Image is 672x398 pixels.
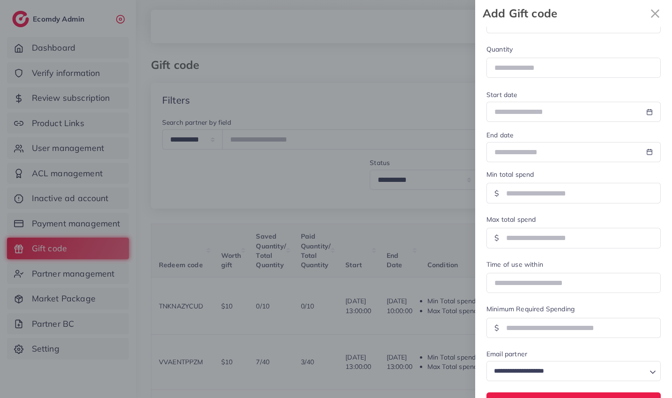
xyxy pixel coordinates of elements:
[483,5,646,22] strong: Add Gift code
[486,215,661,228] legend: Max total spend
[646,4,665,23] button: Close
[486,130,513,140] label: End date
[486,260,661,273] legend: Time of use within
[486,45,661,58] legend: Quantity
[486,170,661,183] legend: Min total spend
[486,90,517,99] label: Start date
[486,228,507,248] div: $
[646,4,665,23] svg: x
[486,361,661,381] div: Search for option
[486,349,527,359] label: Email partner
[491,364,646,379] input: Search for option
[486,183,507,203] div: $
[486,304,661,317] legend: Minimum Required Spending
[486,318,507,338] div: $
